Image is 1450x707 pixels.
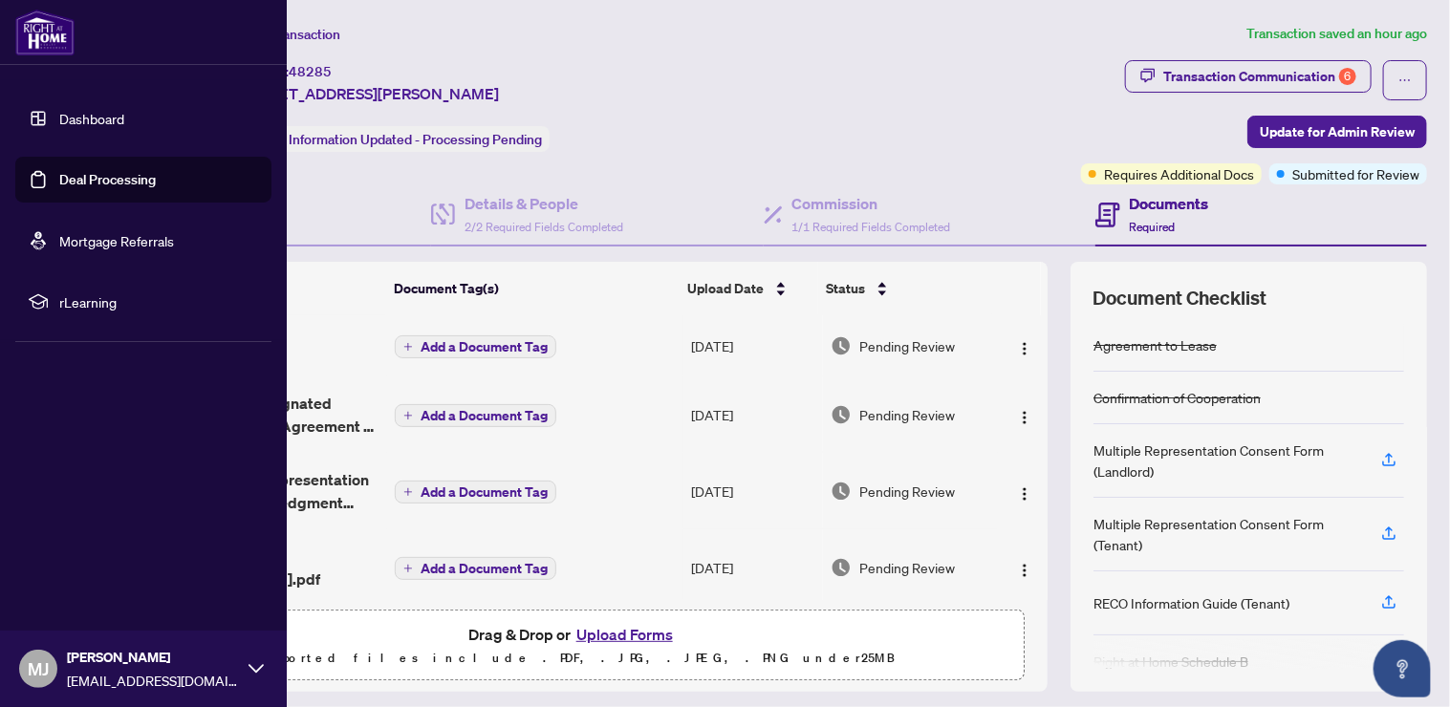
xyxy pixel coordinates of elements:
[421,562,548,575] span: Add a Document Tag
[831,404,852,425] img: Document Status
[395,334,556,359] button: Add a Document Tag
[831,335,852,356] img: Document Status
[67,670,239,691] span: [EMAIL_ADDRESS][DOMAIN_NAME]
[859,404,955,425] span: Pending Review
[683,315,823,376] td: [DATE]
[683,453,823,529] td: [DATE]
[1374,640,1431,697] button: Open asap
[395,481,556,503] button: Add a Document Tag
[1260,117,1415,147] span: Update for Admin Review
[1130,192,1209,215] h4: Documents
[1009,552,1040,583] button: Logo
[465,192,623,215] h4: Details & People
[468,622,679,647] span: Drag & Drop or
[237,82,499,105] span: [STREET_ADDRESS][PERSON_NAME]
[59,171,156,188] a: Deal Processing
[59,232,174,249] a: Mortgage Referrals
[1093,513,1358,555] div: Multiple Representation Consent Form (Tenant)
[818,262,992,315] th: Status
[403,342,413,352] span: plus
[687,278,764,299] span: Upload Date
[1093,592,1289,613] div: RECO Information Guide (Tenant)
[1009,476,1040,506] button: Logo
[1246,23,1427,45] article: Transaction saved an hour ago
[1130,220,1176,234] span: Required
[403,487,413,497] span: plus
[1247,116,1427,148] button: Update for Admin Review
[421,409,548,422] span: Add a Document Tag
[1163,61,1356,92] div: Transaction Communication
[1093,387,1261,408] div: Confirmation of Cooperation
[859,335,955,356] span: Pending Review
[135,647,1012,670] p: Supported files include .PDF, .JPG, .JPEG, .PNG under 25 MB
[421,485,548,499] span: Add a Document Tag
[395,404,556,427] button: Add a Document Tag
[395,556,556,581] button: Add a Document Tag
[1398,74,1412,87] span: ellipsis
[1093,334,1217,355] div: Agreement to Lease
[395,403,556,428] button: Add a Document Tag
[792,192,951,215] h4: Commission
[15,10,75,55] img: logo
[1017,563,1032,578] img: Logo
[1093,285,1267,311] span: Document Checklist
[28,655,49,682] span: MJ
[1104,163,1254,184] span: Requires Additional Docs
[386,262,680,315] th: Document Tag(s)
[403,411,413,420] span: plus
[1017,410,1032,425] img: Logo
[123,611,1024,681] span: Drag & Drop orUpload FormsSupported files include .PDF, .JPG, .JPEG, .PNG under25MB
[465,220,623,234] span: 2/2 Required Fields Completed
[1017,341,1032,356] img: Logo
[1093,439,1358,482] div: Multiple Representation Consent Form (Landlord)
[1009,399,1040,430] button: Logo
[1017,486,1032,502] img: Logo
[1292,163,1419,184] span: Submitted for Review
[421,340,548,353] span: Add a Document Tag
[403,564,413,573] span: plus
[859,557,955,578] span: Pending Review
[571,622,679,647] button: Upload Forms
[1125,60,1372,93] button: Transaction Communication6
[67,647,239,668] span: [PERSON_NAME]
[1009,331,1040,361] button: Logo
[237,126,550,152] div: Status:
[395,480,556,504] button: Add a Document Tag
[792,220,951,234] span: 1/1 Required Fields Completed
[395,557,556,580] button: Add a Document Tag
[1339,68,1356,85] div: 6
[831,481,852,502] img: Document Status
[831,557,852,578] img: Document Status
[683,529,823,606] td: [DATE]
[238,26,340,43] span: View Transaction
[395,335,556,358] button: Add a Document Tag
[859,481,955,502] span: Pending Review
[683,376,823,453] td: [DATE]
[289,63,332,80] span: 48285
[59,291,258,312] span: rLearning
[680,262,819,315] th: Upload Date
[826,278,865,299] span: Status
[289,131,542,148] span: Information Updated - Processing Pending
[59,110,124,127] a: Dashboard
